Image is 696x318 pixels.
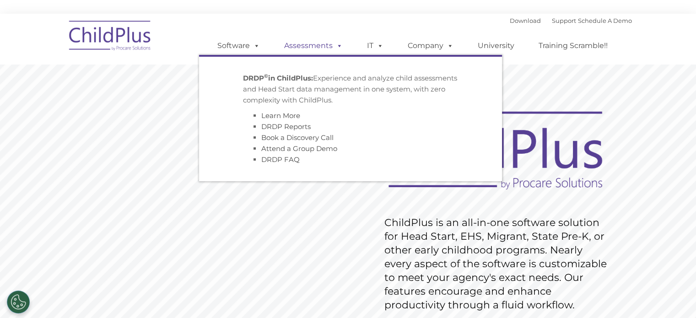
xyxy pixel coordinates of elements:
[7,291,30,313] button: Cookies Settings
[65,14,156,60] img: ChildPlus by Procare Solutions
[510,17,632,24] font: |
[358,37,393,55] a: IT
[261,122,311,131] a: DRDP Reports
[578,17,632,24] a: Schedule A Demo
[261,111,300,120] a: Learn More
[261,133,334,142] a: Book a Discovery Call
[469,37,523,55] a: University
[261,155,300,164] a: DRDP FAQ
[243,74,313,82] strong: DRDP in ChildPlus:
[399,37,463,55] a: Company
[275,37,352,55] a: Assessments
[243,73,458,106] p: Experience and analyze child assessments and Head Start data management in one system, with zero ...
[529,37,617,55] a: Training Scramble!!
[261,144,337,153] a: Attend a Group Demo
[208,37,269,55] a: Software
[510,17,541,24] a: Download
[264,73,268,79] sup: ©
[384,216,611,312] rs-layer: ChildPlus is an all-in-one software solution for Head Start, EHS, Migrant, State Pre-K, or other ...
[552,17,576,24] a: Support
